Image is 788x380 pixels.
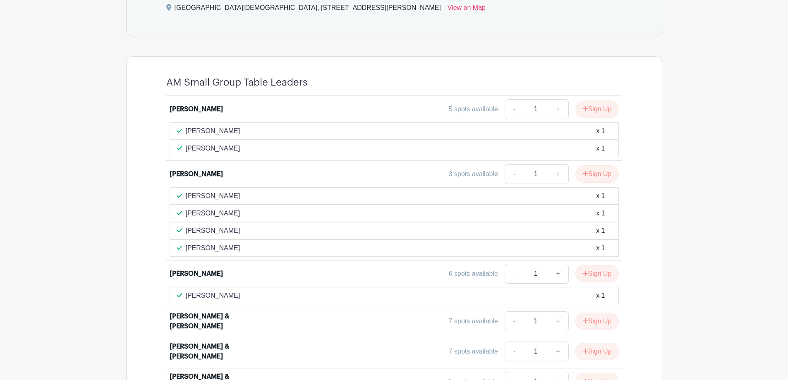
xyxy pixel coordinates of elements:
a: + [548,264,568,284]
button: Sign Up [575,265,619,282]
div: x 1 [596,226,605,236]
button: Sign Up [575,343,619,360]
p: [PERSON_NAME] [186,208,240,218]
a: - [505,311,524,331]
p: [PERSON_NAME] [186,143,240,153]
p: [PERSON_NAME] [186,191,240,201]
a: + [548,311,568,331]
a: - [505,342,524,361]
div: [PERSON_NAME] [170,169,223,179]
button: Sign Up [575,313,619,330]
button: Sign Up [575,165,619,183]
a: View on Map [448,3,486,16]
div: 7 spots available [449,316,498,326]
p: [PERSON_NAME] [186,126,240,136]
p: [PERSON_NAME] [186,243,240,253]
div: 5 spots available [449,104,498,114]
a: - [505,264,524,284]
div: [GEOGRAPHIC_DATA][DEMOGRAPHIC_DATA], [STREET_ADDRESS][PERSON_NAME] [175,3,441,16]
div: 7 spots available [449,347,498,356]
div: [PERSON_NAME] [170,269,223,279]
div: x 1 [596,143,605,153]
div: x 1 [596,243,605,253]
div: x 1 [596,126,605,136]
div: x 1 [596,191,605,201]
a: - [505,164,524,184]
div: [PERSON_NAME] [170,104,223,114]
div: 6 spots available [449,269,498,279]
div: 3 spots available [449,169,498,179]
button: Sign Up [575,100,619,118]
a: + [548,342,568,361]
div: x 1 [596,291,605,301]
p: [PERSON_NAME] [186,226,240,236]
h4: AM Small Group Table Leaders [166,76,308,88]
div: x 1 [596,208,605,218]
a: - [505,99,524,119]
p: [PERSON_NAME] [186,291,240,301]
div: [PERSON_NAME] & [PERSON_NAME] [170,311,272,331]
a: + [548,99,568,119]
div: [PERSON_NAME] & [PERSON_NAME] [170,342,272,361]
a: + [548,164,568,184]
